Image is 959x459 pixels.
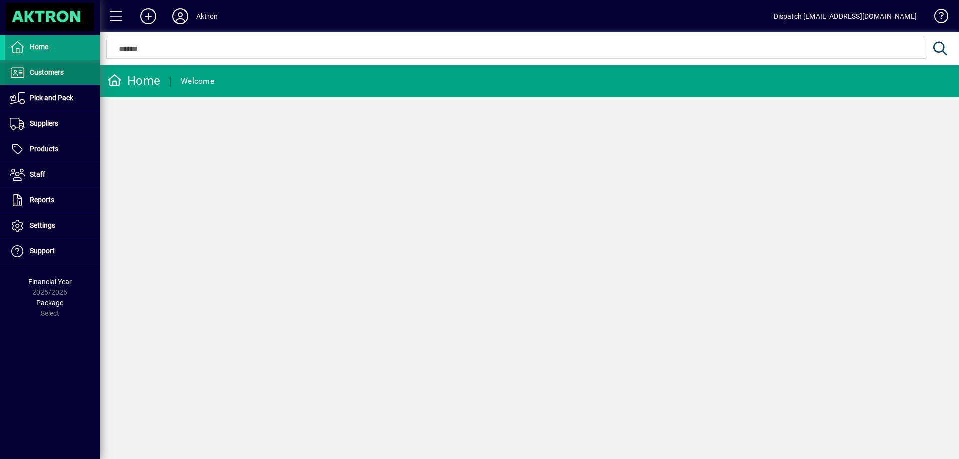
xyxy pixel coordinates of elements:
div: Aktron [196,8,218,24]
a: Products [5,137,100,162]
button: Add [132,7,164,25]
span: Reports [30,196,54,204]
span: Home [30,43,48,51]
span: Settings [30,221,55,229]
span: Support [30,247,55,255]
a: Staff [5,162,100,187]
div: Dispatch [EMAIL_ADDRESS][DOMAIN_NAME] [774,8,917,24]
div: Home [107,73,160,89]
span: Products [30,145,58,153]
div: Welcome [181,73,214,89]
span: Customers [30,68,64,76]
span: Suppliers [30,119,58,127]
span: Pick and Pack [30,94,73,102]
span: Package [36,299,63,307]
a: Suppliers [5,111,100,136]
a: Customers [5,60,100,85]
span: Staff [30,170,45,178]
a: Support [5,239,100,264]
a: Knowledge Base [927,2,947,34]
button: Profile [164,7,196,25]
a: Settings [5,213,100,238]
span: Financial Year [28,278,72,286]
a: Pick and Pack [5,86,100,111]
a: Reports [5,188,100,213]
